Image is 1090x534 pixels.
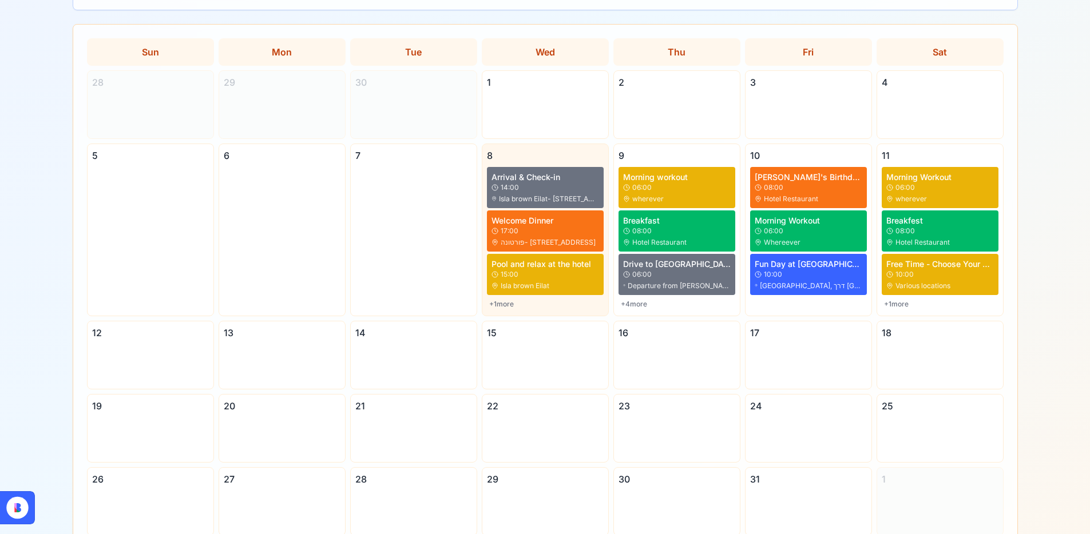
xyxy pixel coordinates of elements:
[224,472,235,486] span: 27
[882,326,891,340] span: 18
[224,326,233,340] span: 13
[501,270,518,279] span: 15:00
[882,399,893,413] span: 25
[623,258,731,270] div: Drive to [GEOGRAPHIC_DATA]
[619,75,624,89] span: 2
[487,326,497,340] span: 15
[487,297,604,311] div: + 1 more
[895,281,950,290] span: Various locations
[355,472,367,486] span: 28
[224,75,235,89] span: 29
[764,194,818,204] span: Hotel Restaurant
[355,149,360,162] span: 7
[760,281,862,290] span: [GEOGRAPHIC_DATA], דרך [GEOGRAPHIC_DATA], סמטת טורקיז 15
[764,226,783,236] span: 06:00
[668,46,685,58] span: Thu
[92,75,104,89] span: 28
[224,399,235,413] span: 20
[142,46,159,58] span: Sun
[355,326,366,340] span: 14
[92,472,104,486] span: 26
[492,215,599,226] div: Welcome Dinner
[487,75,491,89] span: 1
[750,472,760,486] span: 31
[487,472,498,486] span: 29
[895,226,915,236] span: 08:00
[492,172,599,183] div: Arrival & Check-in
[405,46,422,58] span: Tue
[755,172,862,183] div: [PERSON_NAME]'s Birthday Breakfast
[755,258,862,270] div: Fun Day at [GEOGRAPHIC_DATA]
[501,183,519,192] span: 14:00
[487,399,498,413] span: 22
[619,326,628,340] span: 16
[619,472,630,486] span: 30
[632,226,652,236] span: 08:00
[628,281,730,290] span: Departure from [PERSON_NAME] to [GEOGRAPHIC_DATA], [GEOGRAPHIC_DATA]
[632,183,652,192] span: 06:00
[487,149,493,162] span: 8
[619,399,630,413] span: 23
[933,46,947,58] span: Sat
[92,149,98,162] span: 5
[764,238,800,247] span: Whereever
[632,194,664,204] span: wherever
[895,270,914,279] span: 10:00
[492,258,599,270] div: Pool and relax at the hotel
[501,238,596,247] span: פורטונה- [STREET_ADDRESS]
[750,75,756,89] span: 3
[882,297,998,311] div: + 1 more
[536,46,555,58] span: Wed
[92,399,102,413] span: 19
[755,215,862,226] div: Morning Workout
[619,149,624,162] span: 9
[895,194,927,204] span: wherever
[886,258,994,270] div: Free Time - Choose Your Adventure
[750,149,760,162] span: 10
[895,238,950,247] span: Hotel Restaurant
[355,75,367,89] span: 30
[355,399,365,413] span: 21
[764,183,783,192] span: 08:00
[501,226,518,236] span: 17:00
[632,238,687,247] span: Hotel Restaurant
[623,215,731,226] div: Breakfast
[803,46,814,58] span: Fri
[750,326,759,340] span: 17
[272,46,292,58] span: Mon
[623,172,731,183] div: Morning workout
[750,399,762,413] span: 24
[886,215,994,226] div: Breakfest
[895,183,915,192] span: 06:00
[92,326,102,340] span: 12
[882,149,890,162] span: 11
[764,270,782,279] span: 10:00
[882,472,886,486] span: 1
[501,281,549,290] span: Isla brown Eilat
[619,297,735,311] div: + 4 more
[224,149,229,162] span: 6
[632,270,652,279] span: 06:00
[499,194,598,204] span: Isla brown Eilat- [STREET_ADDRESS]
[882,75,888,89] span: 4
[886,172,994,183] div: Morning Workout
